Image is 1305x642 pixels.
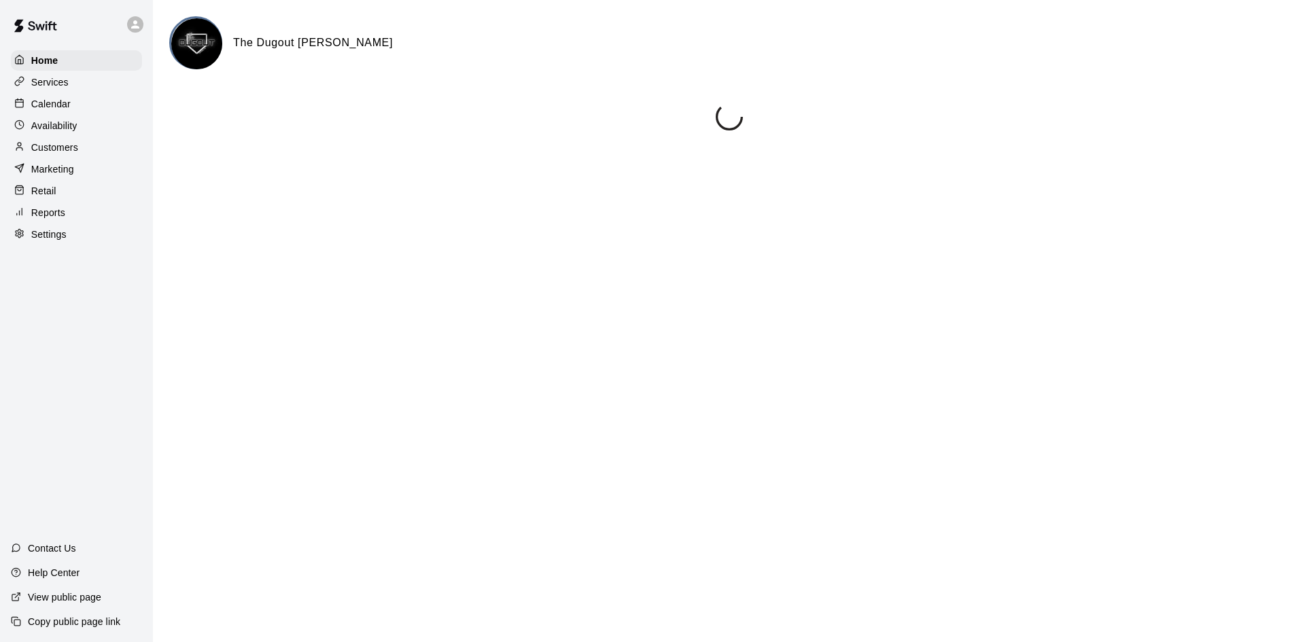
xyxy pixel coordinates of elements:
p: Home [31,54,58,67]
p: Contact Us [28,541,76,555]
p: Reports [31,206,65,219]
a: Reports [11,202,142,223]
p: Customers [31,141,78,154]
p: Settings [31,228,67,241]
img: The Dugout Mitchell logo [171,18,222,69]
a: Customers [11,137,142,158]
a: Services [11,72,142,92]
h6: The Dugout [PERSON_NAME] [233,34,393,52]
a: Calendar [11,94,142,114]
p: Copy public page link [28,615,120,628]
p: Availability [31,119,77,132]
a: Settings [11,224,142,245]
a: Availability [11,115,142,136]
p: Calendar [31,97,71,111]
a: Retail [11,181,142,201]
a: Home [11,50,142,71]
p: Services [31,75,69,89]
p: Retail [31,184,56,198]
p: Marketing [31,162,74,176]
p: Help Center [28,566,80,579]
p: View public page [28,590,101,604]
a: Marketing [11,159,142,179]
